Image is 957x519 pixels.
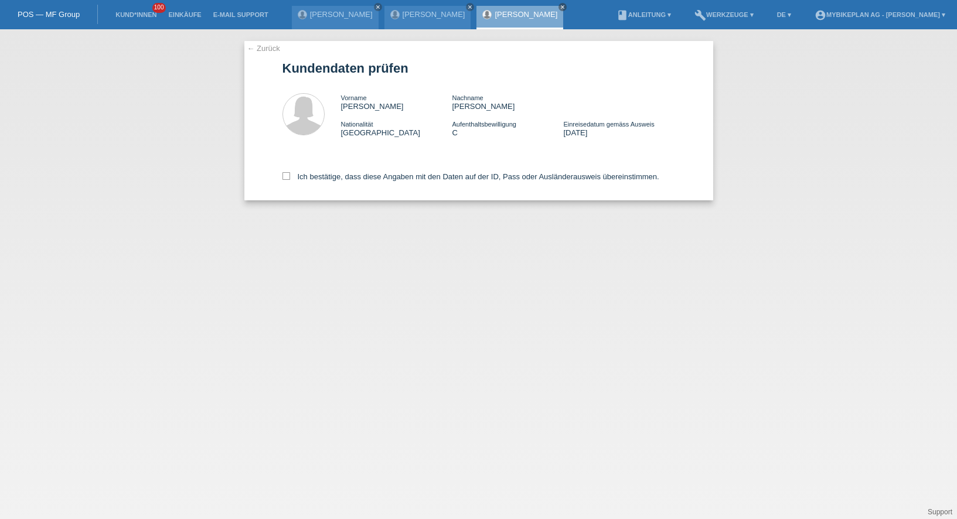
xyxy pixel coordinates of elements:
[341,121,373,128] span: Nationalität
[310,10,373,19] a: [PERSON_NAME]
[815,9,826,21] i: account_circle
[282,172,659,181] label: Ich bestätige, dass diese Angaben mit den Daten auf der ID, Pass oder Ausländerausweis übereinsti...
[611,11,677,18] a: bookAnleitung ▾
[452,93,563,111] div: [PERSON_NAME]
[452,121,516,128] span: Aufenthaltsbewilligung
[452,119,563,137] div: C
[558,3,567,11] a: close
[495,10,557,19] a: [PERSON_NAME]
[374,3,382,11] a: close
[341,94,367,101] span: Vorname
[341,93,452,111] div: [PERSON_NAME]
[563,121,654,128] span: Einreisedatum gemäss Ausweis
[375,4,381,10] i: close
[809,11,951,18] a: account_circleMybikeplan AG - [PERSON_NAME] ▾
[928,508,952,516] a: Support
[282,61,675,76] h1: Kundendaten prüfen
[110,11,162,18] a: Kund*innen
[341,119,452,137] div: [GEOGRAPHIC_DATA]
[247,44,280,53] a: ← Zurück
[466,3,474,11] a: close
[152,3,166,13] span: 100
[207,11,274,18] a: E-Mail Support
[689,11,760,18] a: buildWerkzeuge ▾
[403,10,465,19] a: [PERSON_NAME]
[560,4,566,10] i: close
[563,119,675,137] div: [DATE]
[771,11,797,18] a: DE ▾
[452,94,483,101] span: Nachname
[467,4,473,10] i: close
[617,9,628,21] i: book
[162,11,207,18] a: Einkäufe
[694,9,706,21] i: build
[18,10,80,19] a: POS — MF Group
